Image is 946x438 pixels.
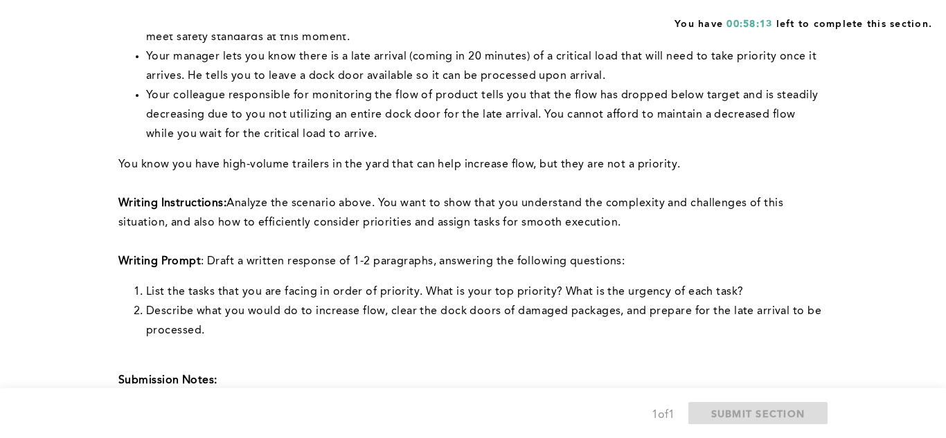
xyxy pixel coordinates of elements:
[688,402,828,424] button: SUBMIT SECTION
[146,306,824,336] span: Describe what you would do to increase flow, clear the dock doors of damaged packages, and prepar...
[652,405,675,425] div: 1 of 1
[675,14,932,31] span: You have left to complete this section.
[146,51,820,82] span: Your manager lets you know there is a late arrival (coming in 20 minutes) of a critical load that...
[118,375,217,386] strong: Submission Notes:
[711,407,805,420] span: SUBMIT SECTION
[118,159,681,170] span: You know you have high-volume trailers in the yard that can help increase flow, but they are not ...
[201,256,625,267] span: : Draft a written response of 1-2 paragraphs, answering the following questions:
[146,286,743,298] span: List the tasks that you are facing in order of priority. What is your top priority? What is the u...
[118,198,787,228] span: Analyze the scenario above. You want to show that you understand the complexity and challenges of...
[726,19,772,29] span: 00:58:13
[118,198,226,209] strong: Writing Instructions:
[118,256,201,267] strong: Writing Prompt
[146,90,821,140] span: Your colleague responsible for monitoring the flow of product tells you that the flow has dropped...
